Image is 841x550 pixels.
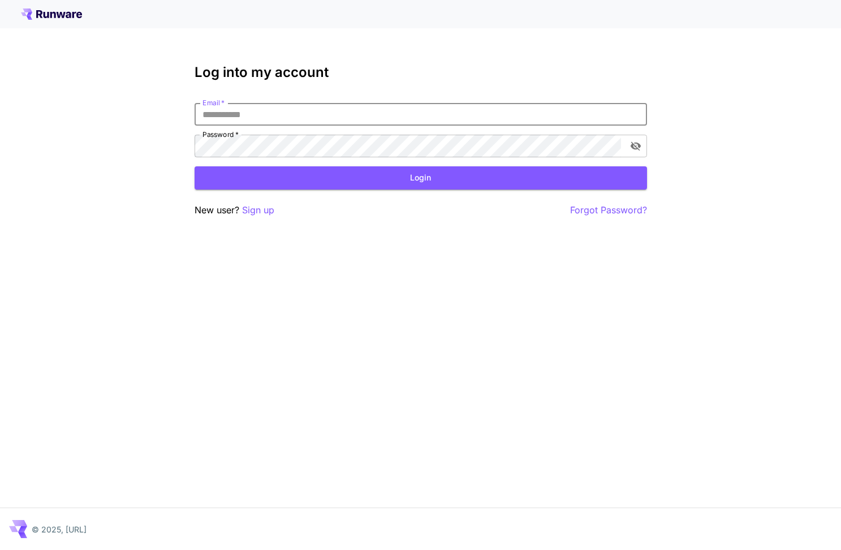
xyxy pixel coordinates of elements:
[32,523,87,535] p: © 2025, [URL]
[626,136,646,156] button: toggle password visibility
[195,166,647,190] button: Login
[202,98,225,108] label: Email
[202,130,239,139] label: Password
[570,203,647,217] button: Forgot Password?
[242,203,274,217] button: Sign up
[195,203,274,217] p: New user?
[195,65,647,80] h3: Log into my account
